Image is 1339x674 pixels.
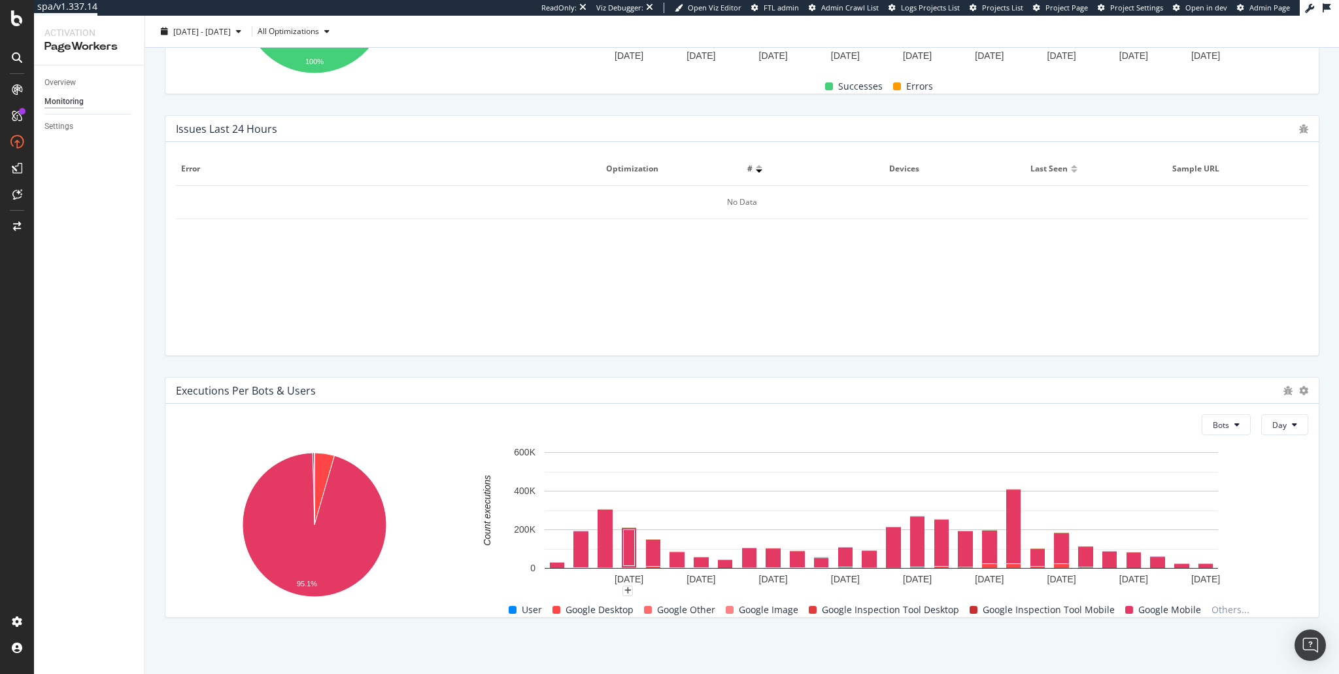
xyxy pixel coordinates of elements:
div: ReadOnly: [541,3,577,13]
div: bug [1283,386,1293,395]
a: Project Page [1033,3,1088,13]
div: Settings [44,120,73,133]
span: Google Other [657,602,715,618]
text: [DATE] [1119,50,1148,61]
span: Errors [906,79,933,94]
span: FTL admin [764,3,799,12]
span: Others... [1206,602,1255,618]
div: No Data [176,186,1308,219]
a: Admin Page [1237,3,1290,13]
button: Bots [1202,414,1251,435]
text: [DATE] [1047,50,1076,61]
text: 0 [530,563,535,574]
span: Google Desktop [566,602,634,618]
div: Activation [44,26,134,39]
text: [DATE] [1191,50,1220,61]
div: Monitoring [44,95,84,109]
span: Logs Projects List [901,3,960,12]
text: 200K [514,525,535,535]
button: [DATE] - [DATE] [156,21,246,42]
text: 95.1% [297,580,317,588]
span: Open in dev [1185,3,1227,12]
span: Projects List [982,3,1023,12]
div: PageWorkers [44,39,134,54]
a: Settings [44,120,135,133]
text: [DATE] [831,574,860,584]
span: Bots [1213,419,1229,431]
span: Sample URL [1172,163,1300,175]
a: FTL admin [751,3,799,13]
div: Viz Debugger: [596,3,643,13]
text: [DATE] [1119,574,1148,584]
text: [DATE] [975,50,1004,61]
span: Admin Page [1249,3,1290,12]
text: [DATE] [1191,574,1220,584]
a: Admin Crawl List [809,3,879,13]
span: Open Viz Editor [688,3,741,12]
a: Project Settings [1098,3,1163,13]
span: Day [1272,419,1287,431]
div: Executions per Bots & Users [176,384,316,397]
span: User [522,602,542,618]
span: Admin Crawl List [821,3,879,12]
text: [DATE] [1047,574,1076,584]
text: [DATE] [615,574,643,584]
text: Count executions [482,475,492,546]
text: [DATE] [615,50,643,61]
a: Open Viz Editor [675,3,741,13]
text: [DATE] [975,574,1004,584]
span: Devices [889,163,1017,175]
text: 0 [530,40,535,50]
span: Optimization [606,163,734,175]
span: Google Inspection Tool Mobile [983,602,1115,618]
text: [DATE] [686,574,715,584]
text: [DATE] [686,50,715,61]
button: All Optimizations [258,21,335,42]
a: Open in dev [1173,3,1227,13]
text: [DATE] [759,50,788,61]
svg: A chart. [460,446,1302,591]
text: [DATE] [759,574,788,584]
div: All Optimizations [258,27,319,35]
div: Open Intercom Messenger [1295,630,1326,661]
text: [DATE] [903,50,932,61]
a: Overview [44,76,135,90]
span: Project Settings [1110,3,1163,12]
text: 400K [514,486,535,497]
span: # [747,163,753,175]
a: Monitoring [44,95,135,109]
div: Overview [44,76,76,90]
span: Error [181,163,592,175]
span: Google Mobile [1138,602,1201,618]
span: Google Inspection Tool Desktop [822,602,959,618]
span: Successes [838,79,883,94]
span: Google Image [739,602,798,618]
a: Projects List [970,3,1023,13]
text: 600K [514,448,535,458]
span: Last seen [1030,163,1068,175]
span: Project Page [1045,3,1088,12]
button: Day [1261,414,1308,435]
a: Logs Projects List [889,3,960,13]
div: Issues Last 24 Hours [176,122,277,135]
text: [DATE] [831,50,860,61]
text: [DATE] [903,574,932,584]
div: bug [1299,124,1308,133]
text: 100% [305,58,324,66]
div: plus [622,586,633,596]
span: [DATE] - [DATE] [173,26,231,37]
svg: A chart. [176,446,453,607]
